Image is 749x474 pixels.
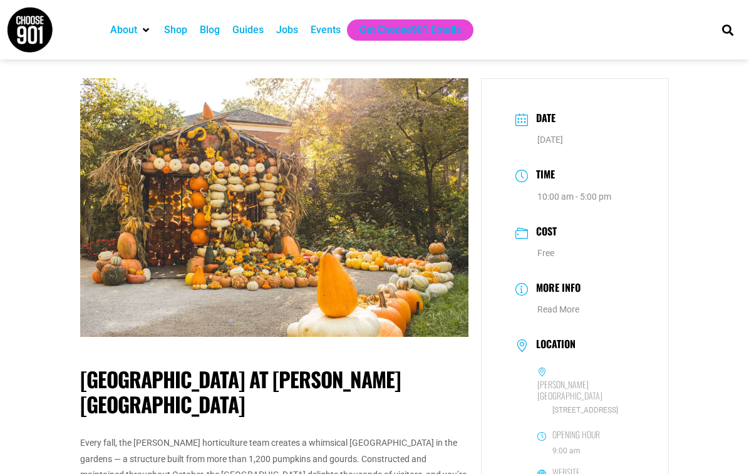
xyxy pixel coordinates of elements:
a: Guides [232,23,264,38]
h1: [GEOGRAPHIC_DATA] at [PERSON_NAME][GEOGRAPHIC_DATA] [80,367,468,416]
h3: Time [530,167,555,185]
span: [DATE] [537,135,563,145]
h3: More Info [530,280,581,298]
div: Search [717,19,738,40]
h6: [PERSON_NAME][GEOGRAPHIC_DATA] [537,379,634,401]
span: 9:00 am [537,443,600,459]
dd: Free [515,245,634,261]
div: About [104,19,158,41]
a: Get Choose901 Emails [359,23,461,38]
a: Blog [200,23,220,38]
h6: Opening Hour [552,429,600,440]
a: Jobs [276,23,298,38]
a: Shop [164,23,187,38]
abbr: 10:00 am - 5:00 pm [537,192,611,202]
a: Read More [537,304,579,314]
h3: Cost [530,224,557,242]
h3: Location [530,338,576,353]
span: [STREET_ADDRESS] [537,404,634,416]
h3: Date [530,110,555,128]
a: About [110,23,137,38]
a: Events [311,23,341,38]
nav: Main nav [104,19,701,41]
